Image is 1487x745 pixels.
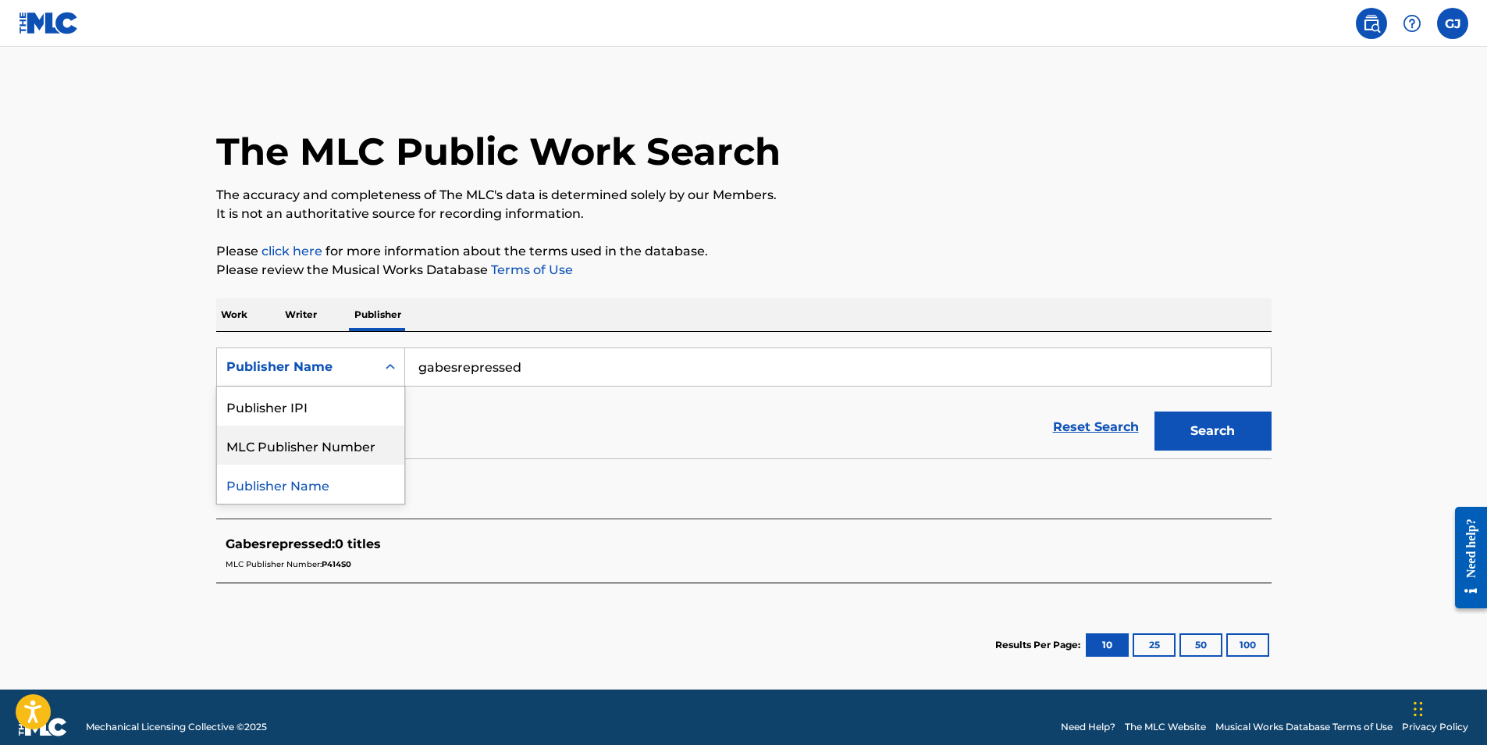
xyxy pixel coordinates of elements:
a: click here [261,244,322,258]
a: Reset Search [1045,410,1147,444]
a: Privacy Policy [1402,720,1468,734]
iframe: Resource Center [1443,495,1487,621]
button: 10 [1086,633,1129,657]
button: 100 [1226,633,1269,657]
a: Musical Works Database Terms of Use [1215,720,1393,734]
div: Help [1396,8,1428,39]
button: Search [1154,412,1272,451]
p: Please review the Musical Works Database [216,261,1272,280]
img: search [1362,14,1381,33]
span: Gabesrepressed : [226,536,335,551]
form: Search Form [216,348,1272,458]
p: It is not an authoritative source for recording information. [216,205,1272,223]
span: 0 titles [335,536,381,551]
p: Publisher [350,298,406,331]
p: The accuracy and completeness of The MLC's data is determined solely by our Members. [216,186,1272,205]
div: Publisher Name [226,358,367,376]
p: Please for more information about the terms used in the database. [216,242,1272,261]
div: Drag [1414,686,1423,733]
p: Writer [280,298,322,331]
a: The MLC Website [1125,720,1206,734]
div: Publisher IPI [217,387,404,426]
span: Mechanical Licensing Collective © 2025 [86,720,267,734]
span: P414S0 [322,559,351,569]
img: help [1403,14,1421,33]
iframe: Chat Widget [1409,670,1487,745]
div: MLC Publisher Number [217,426,404,465]
span: MLC Publisher Number: [226,559,322,569]
div: User Menu [1437,8,1468,39]
a: Terms of Use [488,262,573,277]
button: 50 [1179,633,1222,657]
img: MLC Logo [19,12,79,34]
p: Work [216,298,252,331]
button: 25 [1133,633,1176,657]
a: Public Search [1356,8,1387,39]
div: Publisher Name [217,465,404,504]
h1: The MLC Public Work Search [216,128,781,175]
img: logo [19,718,67,736]
p: Results Per Page: [995,638,1084,652]
a: Need Help? [1061,720,1115,734]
